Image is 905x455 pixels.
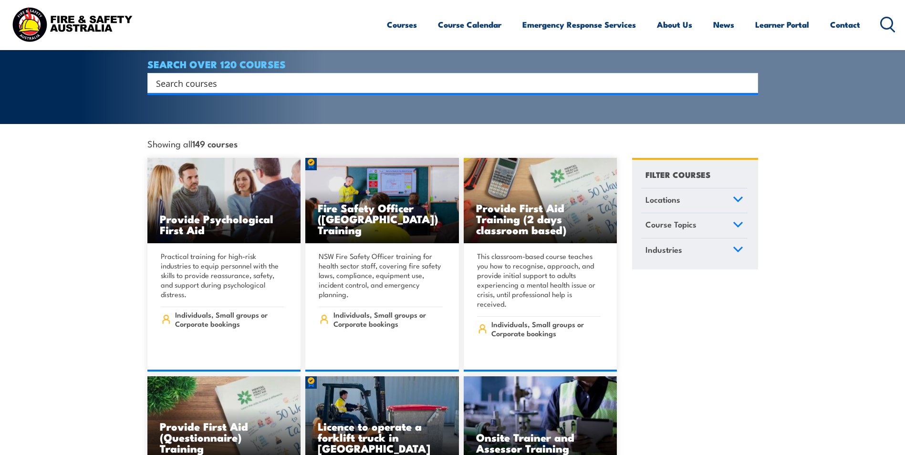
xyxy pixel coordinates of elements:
[175,310,284,328] span: Individuals, Small groups or Corporate bookings
[713,12,734,37] a: News
[438,12,501,37] a: Course Calendar
[158,76,739,90] form: Search form
[645,243,682,256] span: Industries
[464,158,617,244] img: Mental Health First Aid Training (Standard) – Classroom
[476,432,605,454] h3: Onsite Trainer and Assessor Training
[741,76,755,90] button: Search magnifier button
[387,12,417,37] a: Courses
[160,421,289,454] h3: Provide First Aid (Questionnaire) Training
[318,421,447,454] h3: Licence to operate a forklift truck in [GEOGRAPHIC_DATA]
[645,193,680,206] span: Locations
[147,158,301,244] img: Mental Health First Aid Training Course from Fire & Safety Australia
[755,12,809,37] a: Learner Portal
[305,158,459,244] a: Fire Safety Officer ([GEOGRAPHIC_DATA]) Training
[522,12,636,37] a: Emergency Response Services
[491,320,601,338] span: Individuals, Small groups or Corporate bookings
[318,202,447,235] h3: Fire Safety Officer ([GEOGRAPHIC_DATA]) Training
[641,188,748,213] a: Locations
[161,251,285,299] p: Practical training for high-risk industries to equip personnel with the skills to provide reassur...
[464,158,617,244] a: Provide First Aid Training (2 days classroom based)
[477,251,601,309] p: This classroom-based course teaches you how to recognise, approach, and provide initial support t...
[333,310,443,328] span: Individuals, Small groups or Corporate bookings
[645,218,697,231] span: Course Topics
[147,158,301,244] a: Provide Psychological First Aid
[641,238,748,263] a: Industries
[657,12,692,37] a: About Us
[160,213,289,235] h3: Provide Psychological First Aid
[830,12,860,37] a: Contact
[645,168,710,181] h4: FILTER COURSES
[192,137,238,150] strong: 149 courses
[319,251,443,299] p: NSW Fire Safety Officer training for health sector staff, covering fire safety laws, compliance, ...
[641,213,748,238] a: Course Topics
[147,138,238,148] span: Showing all
[147,59,758,69] h4: SEARCH OVER 120 COURSES
[156,76,737,90] input: Search input
[476,202,605,235] h3: Provide First Aid Training (2 days classroom based)
[305,158,459,244] img: Fire Safety Advisor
